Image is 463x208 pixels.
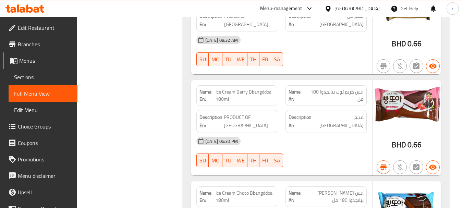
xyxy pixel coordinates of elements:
[316,113,364,130] span: منتج كوريا
[410,59,423,73] button: Not has choices
[410,160,423,174] button: Not has choices
[211,54,220,64] span: MO
[393,59,407,73] button: Purchased item
[203,138,241,145] span: [DATE] 06:30 PM
[196,52,209,66] button: SU
[234,154,247,167] button: WE
[262,54,268,64] span: FR
[393,160,407,174] button: Purchased item
[14,89,72,98] span: Full Menu View
[377,59,390,73] button: Not branch specific item
[407,37,422,50] span: 0.66
[259,52,271,66] button: FR
[19,57,72,65] span: Menus
[426,160,440,174] button: Available
[250,156,257,166] span: TH
[222,154,234,167] button: TU
[274,156,280,166] span: SA
[199,54,206,64] span: SU
[209,52,222,66] button: MO
[314,12,364,29] span: منتج من كوريا
[271,154,283,167] button: SA
[407,138,422,151] span: 0.66
[3,36,77,52] a: Branches
[3,118,77,135] a: Choice Groups
[247,52,259,66] button: TH
[3,168,77,184] a: Menu disclaimer
[247,154,259,167] button: TH
[234,52,247,66] button: WE
[203,37,241,44] span: [DATE] 08:32 AM
[18,122,72,131] span: Choice Groups
[3,184,77,200] a: Upsell
[373,80,441,131] img: blob_638522165482613837
[199,113,222,130] strong: Description En:
[3,151,77,168] a: Promotions
[224,113,275,130] span: PRODUCT OF KOREA
[199,88,216,103] strong: Name En:
[18,40,72,48] span: Branches
[303,189,364,204] span: آيس [PERSON_NAME] ببانجدوا 180 مل
[237,156,245,166] span: WE
[18,188,72,196] span: Upsell
[271,52,283,66] button: SA
[199,189,216,204] strong: Name En:
[222,52,234,66] button: TU
[199,12,223,29] strong: Description En:
[306,88,364,103] span: آيس كريم توت ببانجدوا 180 مل
[14,106,72,114] span: Edit Menu
[196,154,209,167] button: SU
[452,5,453,12] span: r
[18,172,72,180] span: Menu disclaimer
[9,102,77,118] a: Edit Menu
[377,160,390,174] button: Branch specific item
[18,155,72,163] span: Promotions
[334,5,380,12] div: [GEOGRAPHIC_DATA]
[289,88,306,103] strong: Name Ar:
[259,154,271,167] button: FR
[216,88,274,103] span: Ice Cream Berry Bbangddoa 180ml
[3,52,77,69] a: Menus
[18,139,72,147] span: Coupons
[3,135,77,151] a: Coupons
[250,54,257,64] span: TH
[3,20,77,36] a: Edit Restaurant
[225,156,231,166] span: TU
[260,4,302,13] div: Menu-management
[211,156,220,166] span: MO
[224,12,275,29] span: Product of Korea
[216,189,275,204] span: Ice Cream Choco Bbangddoa 180ml
[237,54,245,64] span: WE
[392,37,406,50] span: BHD
[289,113,314,130] strong: Description Ar:
[225,54,231,64] span: TU
[9,85,77,102] a: Full Menu View
[426,59,440,73] button: Available
[199,156,206,166] span: SU
[209,154,222,167] button: MO
[9,69,77,85] a: Sections
[289,12,312,29] strong: Description Ar:
[392,138,406,151] span: BHD
[18,24,72,32] span: Edit Restaurant
[289,189,303,204] strong: Name Ar:
[274,54,280,64] span: SA
[14,73,72,81] span: Sections
[262,156,268,166] span: FR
